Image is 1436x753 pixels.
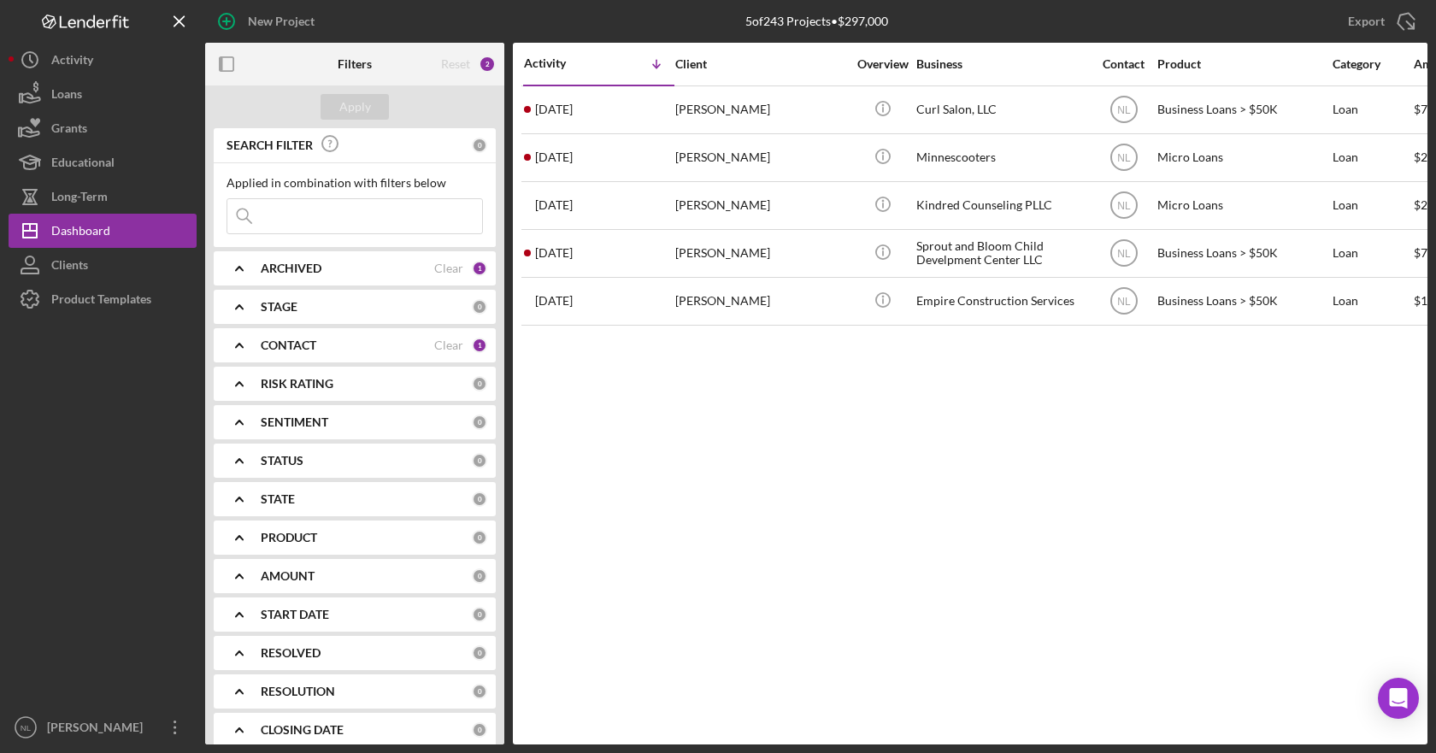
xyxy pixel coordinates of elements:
[21,723,32,732] text: NL
[916,183,1087,228] div: Kindred Counseling PLLC
[675,231,846,276] div: [PERSON_NAME]
[1157,87,1328,132] div: Business Loans > $50K
[916,87,1087,132] div: Curl Salon, LLC
[51,214,110,252] div: Dashboard
[9,248,197,282] button: Clients
[850,57,915,71] div: Overview
[248,4,315,38] div: New Project
[1333,183,1412,228] div: Loan
[441,57,470,71] div: Reset
[472,684,487,699] div: 0
[1333,231,1412,276] div: Loan
[472,645,487,661] div: 0
[261,492,295,506] b: STATE
[227,176,483,190] div: Applied in combination with filters below
[51,77,82,115] div: Loans
[1117,296,1131,308] text: NL
[472,261,487,276] div: 1
[339,94,371,120] div: Apply
[51,145,115,184] div: Educational
[321,94,389,120] button: Apply
[1157,279,1328,324] div: Business Loans > $50K
[675,57,846,71] div: Client
[1117,200,1131,212] text: NL
[9,710,197,744] button: NL[PERSON_NAME]
[916,57,1087,71] div: Business
[9,43,197,77] button: Activity
[675,135,846,180] div: [PERSON_NAME]
[9,214,197,248] button: Dashboard
[261,685,335,698] b: RESOLUTION
[1333,57,1412,71] div: Category
[9,145,197,179] button: Educational
[1157,57,1328,71] div: Product
[9,179,197,214] button: Long-Term
[51,282,151,321] div: Product Templates
[1378,678,1419,719] div: Open Intercom Messenger
[472,338,487,353] div: 1
[261,415,328,429] b: SENTIMENT
[1117,104,1131,116] text: NL
[9,111,197,145] button: Grants
[1331,4,1427,38] button: Export
[472,607,487,622] div: 0
[261,723,344,737] b: CLOSING DATE
[1333,279,1412,324] div: Loan
[472,491,487,507] div: 0
[261,569,315,583] b: AMOUNT
[434,338,463,352] div: Clear
[535,246,573,260] time: 2025-07-22 20:30
[472,376,487,391] div: 0
[916,231,1087,276] div: Sprout and Bloom Child Develpment Center LLC
[1348,4,1385,38] div: Export
[1157,183,1328,228] div: Micro Loans
[472,722,487,738] div: 0
[472,530,487,545] div: 0
[916,279,1087,324] div: Empire Construction Services
[916,135,1087,180] div: Minnescooters
[51,248,88,286] div: Clients
[261,262,321,275] b: ARCHIVED
[9,282,197,316] button: Product Templates
[535,103,573,116] time: 2025-08-08 00:58
[675,87,846,132] div: [PERSON_NAME]
[535,198,573,212] time: 2025-07-30 09:09
[51,179,108,218] div: Long-Term
[472,415,487,430] div: 0
[1092,57,1156,71] div: Contact
[535,150,573,164] time: 2025-08-04 13:49
[434,262,463,275] div: Clear
[338,57,372,71] b: Filters
[43,710,154,749] div: [PERSON_NAME]
[227,138,313,152] b: SEARCH FILTER
[472,568,487,584] div: 0
[205,4,332,38] button: New Project
[261,608,329,621] b: START DATE
[51,111,87,150] div: Grants
[472,299,487,315] div: 0
[1117,152,1131,164] text: NL
[261,377,333,391] b: RISK RATING
[1333,87,1412,132] div: Loan
[1333,135,1412,180] div: Loan
[745,15,888,28] div: 5 of 243 Projects • $297,000
[261,454,303,468] b: STATUS
[261,300,297,314] b: STAGE
[472,453,487,468] div: 0
[1117,248,1131,260] text: NL
[535,294,573,308] time: 2025-07-10 19:36
[479,56,496,73] div: 2
[675,279,846,324] div: [PERSON_NAME]
[261,646,321,660] b: RESOLVED
[9,77,197,111] button: Loans
[261,338,316,352] b: CONTACT
[675,183,846,228] div: [PERSON_NAME]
